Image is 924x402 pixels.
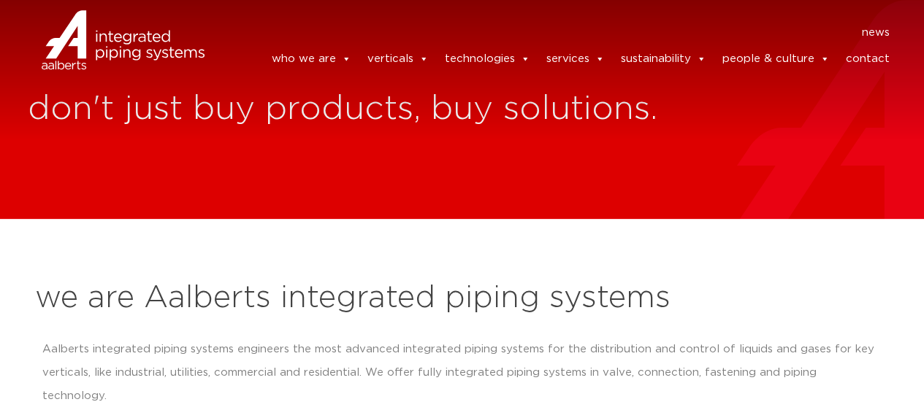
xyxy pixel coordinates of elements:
a: news [861,21,889,45]
a: sustainability [620,45,706,74]
a: technologies [444,45,530,74]
a: people & culture [722,45,829,74]
a: services [546,45,604,74]
nav: Menu [226,21,890,45]
h2: we are Aalberts integrated piping systems [35,281,890,316]
a: contact [845,45,889,74]
a: verticals [367,45,428,74]
a: who we are [271,45,351,74]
